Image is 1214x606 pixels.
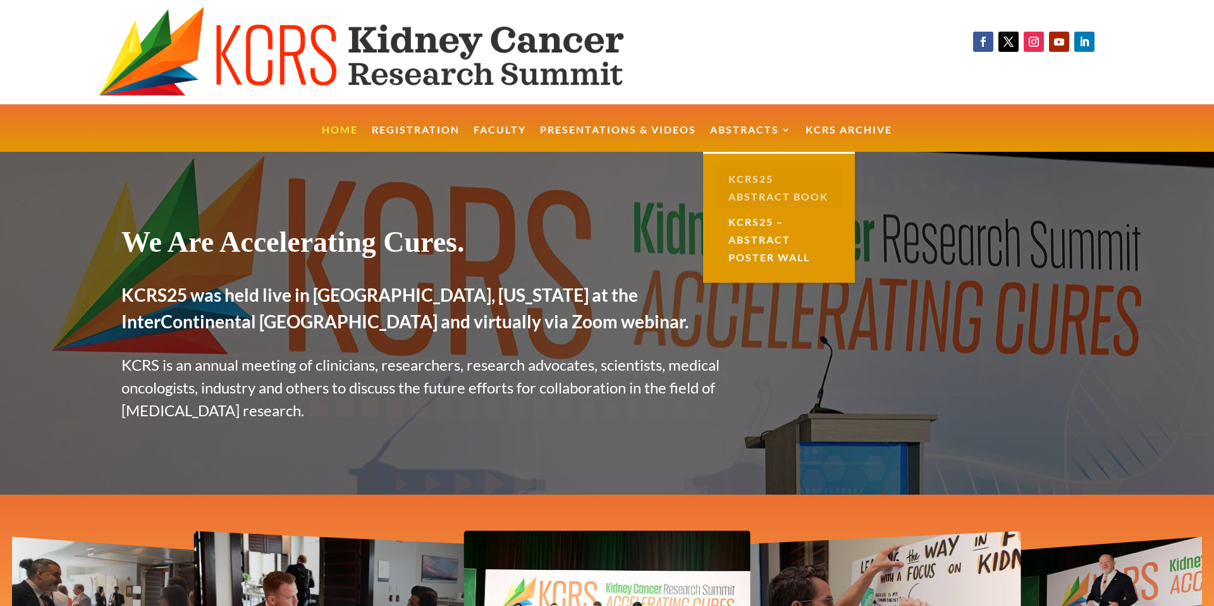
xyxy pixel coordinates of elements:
a: Home [322,125,358,152]
a: Follow on X [998,32,1019,52]
a: Registration [372,125,460,152]
a: Follow on Facebook [973,32,993,52]
a: KCRS25 Abstract Book [716,166,842,209]
a: Follow on Youtube [1049,32,1069,52]
a: Presentations & Videos [540,125,696,152]
a: Follow on LinkedIn [1074,32,1094,52]
a: Follow on Instagram [1024,32,1044,52]
a: Abstracts [710,125,792,152]
h1: We Are Accelerating Cures. [121,225,751,266]
a: KCRS Archive [806,125,892,152]
p: KCRS is an annual meeting of clinicians, researchers, research advocates, scientists, medical onc... [121,354,751,422]
h2: KCRS25 was held live in [GEOGRAPHIC_DATA], [US_STATE] at the InterContinental [GEOGRAPHIC_DATA] a... [121,281,751,341]
a: KCRS25 – Abstract Poster Wall [716,209,842,270]
a: Faculty [474,125,526,152]
img: KCRS generic logo wide [99,6,689,98]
